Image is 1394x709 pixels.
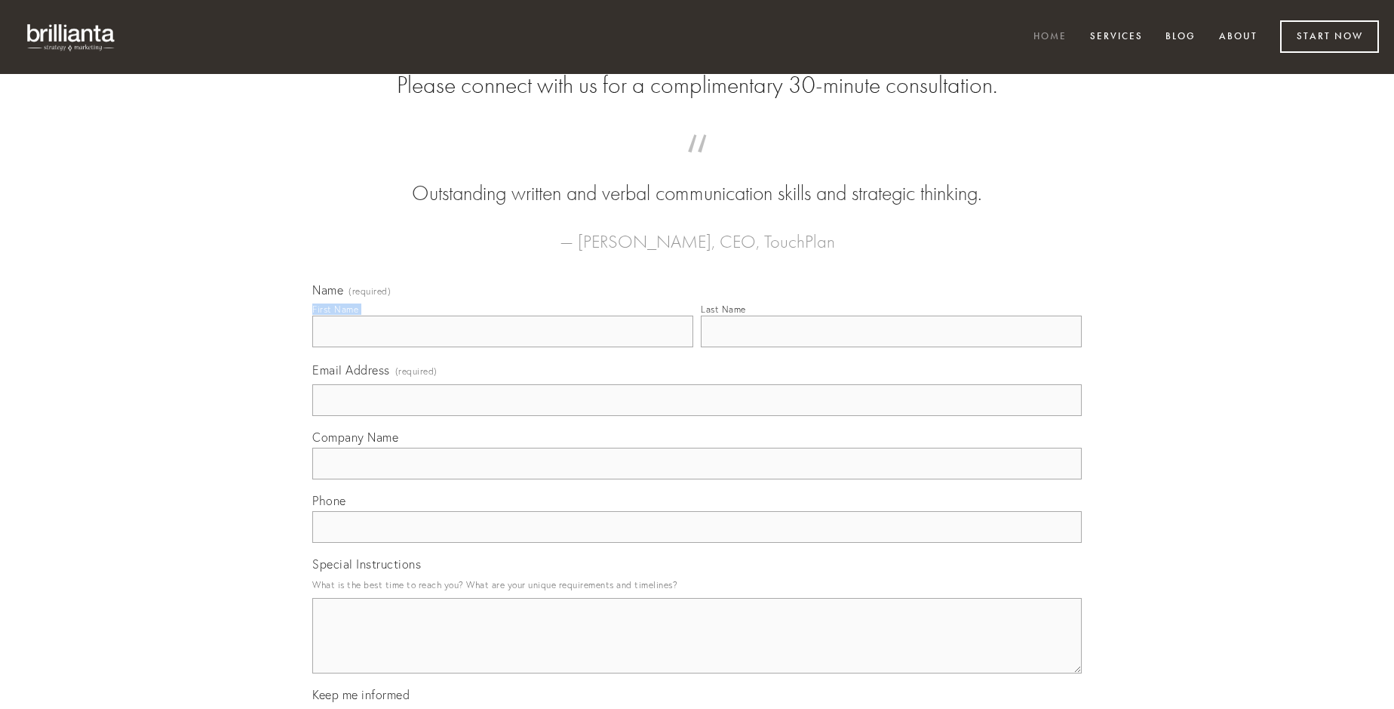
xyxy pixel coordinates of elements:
[312,304,358,315] div: First Name
[15,15,128,59] img: brillianta - research, strategy, marketing
[312,430,398,445] span: Company Name
[348,287,391,296] span: (required)
[312,556,421,572] span: Special Instructions
[336,150,1058,208] blockquote: Outstanding written and verbal communication skills and strategic thinking.
[1080,25,1153,50] a: Services
[1024,25,1076,50] a: Home
[312,493,346,508] span: Phone
[312,575,1082,595] p: What is the best time to reach you? What are your unique requirements and timelines?
[1156,25,1205,50] a: Blog
[395,361,438,381] span: (required)
[312,362,390,378] span: Email Address
[312,71,1082,100] h2: Please connect with us for a complimentary 30-minute consultation.
[1280,20,1379,53] a: Start Now
[312,687,410,702] span: Keep me informed
[336,150,1058,179] span: “
[701,304,746,315] div: Last Name
[1209,25,1267,50] a: About
[312,282,343,297] span: Name
[336,208,1058,257] figcaption: — [PERSON_NAME], CEO, TouchPlan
